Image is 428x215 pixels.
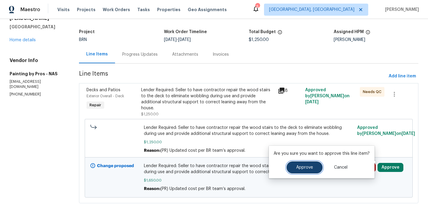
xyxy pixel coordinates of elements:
[87,102,104,108] span: Repair
[402,132,415,136] span: [DATE]
[122,51,158,58] div: Progress Updates
[86,51,108,57] div: Line Items
[164,30,207,34] h5: Work Order Timeline
[363,89,384,95] span: Needs QC
[141,87,274,111] div: Lender Required: Seller to have contractor repair the wood stairs to the deck to eliminate wobbli...
[157,7,181,13] span: Properties
[178,38,191,42] span: [DATE]
[269,7,354,13] span: [GEOGRAPHIC_DATA], [GEOGRAPHIC_DATA]
[274,151,370,157] p: Are you sure you want to approve this line item?
[324,161,357,173] button: Cancel
[10,58,65,64] h4: Vendor Info
[213,51,229,58] div: Invoices
[305,88,350,104] span: Approved by [PERSON_NAME] on
[79,71,386,82] span: Line Items
[79,30,95,34] h5: Project
[57,7,70,13] span: Visits
[278,87,302,94] div: 8
[79,38,87,42] span: BRN
[172,51,198,58] div: Attachments
[144,148,160,153] span: Reason:
[278,30,282,38] span: The total cost of line items that have been proposed by Opendoor. This sum includes line items th...
[334,30,364,34] h5: Assigned HPM
[188,7,227,13] span: Geo Assignments
[77,7,96,13] span: Projects
[87,88,120,92] span: Decks and Patios
[255,4,260,10] div: 5
[160,187,245,191] span: (PR) Updated cost per BR team’s approval.
[164,38,177,42] span: [DATE]
[97,164,134,168] b: Change proposed
[137,8,150,12] span: Tasks
[103,7,130,13] span: Work Orders
[389,73,416,80] span: Add line item
[144,163,354,175] span: Lender Required: Seller to have contractor repair the wood stairs to the deck to eliminate wobbli...
[164,38,191,42] span: -
[144,187,160,191] span: Reason:
[10,24,65,30] h5: [GEOGRAPHIC_DATA]
[10,38,36,42] a: Home details
[20,7,40,13] span: Maestro
[383,7,419,13] span: [PERSON_NAME]
[249,30,276,34] h5: Total Budget
[141,112,159,116] span: $1,250.00
[366,30,370,38] span: The hpm assigned to this work order.
[144,177,354,183] span: $1,650.00
[249,38,269,42] span: $1,250.00
[305,100,319,104] span: [DATE]
[10,92,65,97] p: [PHONE_NUMBER]
[10,71,65,77] h5: Painting by Pros - NAS
[144,139,354,145] span: $1,250.00
[378,163,403,172] button: Approve
[160,148,245,153] span: (PR) Updated cost per BR team’s approval.
[287,161,323,173] button: Approve
[357,126,415,136] span: Approved by [PERSON_NAME] on
[334,165,348,170] span: Cancel
[386,71,418,82] button: Add line item
[334,38,418,42] div: [PERSON_NAME]
[296,165,313,170] span: Approve
[144,125,354,137] span: Lender Required: Seller to have contractor repair the wood stairs to the deck to eliminate wobbli...
[10,79,65,89] p: [EMAIL_ADDRESS][DOMAIN_NAME]
[87,94,124,98] span: Exterior Overall - Deck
